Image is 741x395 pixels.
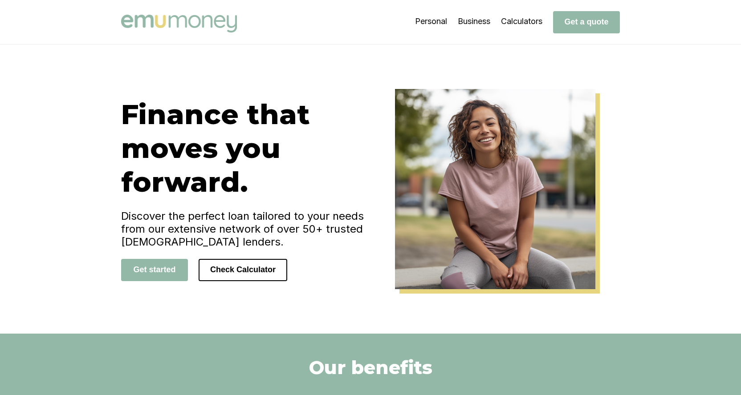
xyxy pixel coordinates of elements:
a: Get started [121,265,188,274]
a: Check Calculator [199,265,287,274]
button: Get a quote [553,11,620,33]
button: Get started [121,259,188,281]
h2: Our benefits [309,356,432,379]
a: Get a quote [553,17,620,26]
button: Check Calculator [199,259,287,281]
h4: Discover the perfect loan tailored to your needs from our extensive network of over 50+ trusted [... [121,210,370,248]
img: Emu Money logo [121,15,237,32]
h1: Finance that moves you forward. [121,97,370,199]
img: Emu Money Home [395,89,595,289]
